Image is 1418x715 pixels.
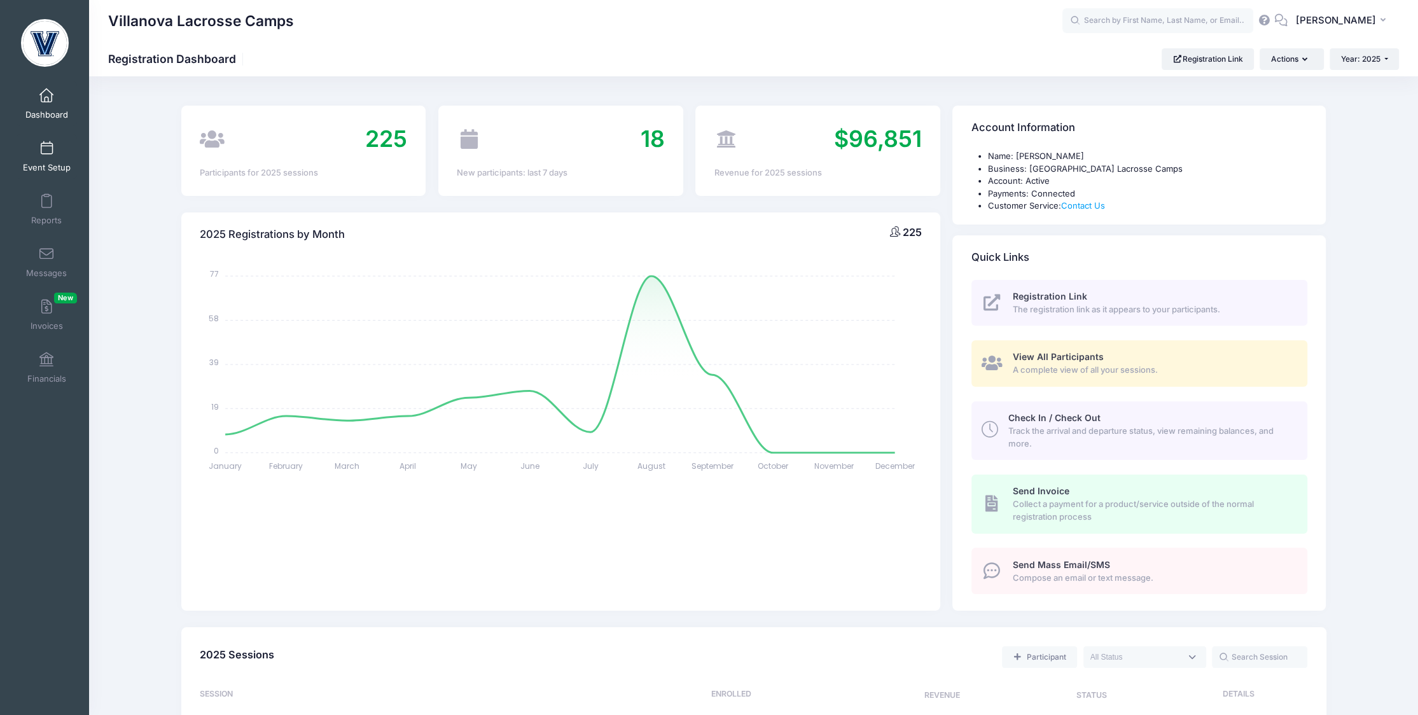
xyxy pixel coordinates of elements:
tspan: 39 [209,357,219,368]
span: 2025 Sessions [200,648,274,661]
h4: Account Information [971,110,1075,146]
tspan: March [335,460,359,471]
li: Name: [PERSON_NAME] [988,150,1307,163]
a: Financials [17,345,77,390]
div: Revenue [865,688,1020,704]
span: Messages [26,268,67,279]
span: View All Participants [1013,351,1104,362]
a: Send Invoice Collect a payment for a product/service outside of the normal registration process [971,475,1307,533]
a: Messages [17,240,77,284]
button: Year: 2025 [1330,48,1399,70]
span: Compose an email or text message. [1013,572,1293,585]
tspan: January [209,460,242,471]
a: InvoicesNew [17,293,77,337]
a: Contact Us [1061,200,1105,211]
tspan: September [691,460,733,471]
a: Add a new manual registration [1002,646,1077,668]
tspan: 0 [214,445,219,456]
div: Participants for 2025 sessions [200,167,407,179]
span: Send Mass Email/SMS [1013,559,1110,570]
input: Search by First Name, Last Name, or Email... [1062,8,1253,34]
tspan: December [875,460,915,471]
span: Track the arrival and departure status, view remaining balances, and more. [1008,425,1293,450]
li: Payments: Connected [988,188,1307,200]
a: Check In / Check Out Track the arrival and departure status, view remaining balances, and more. [971,401,1307,460]
tspan: 58 [209,312,219,323]
a: Registration Link The registration link as it appears to your participants. [971,280,1307,326]
img: Villanova Lacrosse Camps [21,19,69,67]
span: Collect a payment for a product/service outside of the normal registration process [1013,498,1293,523]
tspan: 19 [211,401,219,412]
span: Year: 2025 [1341,54,1380,64]
tspan: November [814,460,854,471]
span: 18 [640,125,664,153]
span: Registration Link [1013,291,1087,302]
tspan: July [582,460,598,471]
span: Send Invoice [1013,485,1069,496]
span: Invoices [31,321,63,331]
span: Reports [31,215,62,226]
tspan: October [758,460,789,471]
div: Details [1164,688,1307,704]
span: [PERSON_NAME] [1296,13,1376,27]
span: Dashboard [25,109,68,120]
span: 225 [903,226,922,239]
button: Actions [1260,48,1323,70]
h4: Quick Links [971,239,1029,275]
tspan: April [400,460,416,471]
a: Event Setup [17,134,77,179]
tspan: February [269,460,303,471]
tspan: 77 [210,268,219,279]
div: New participants: last 7 days [457,167,664,179]
div: Session [200,688,599,704]
div: Enrolled [599,688,865,704]
a: Dashboard [17,81,77,126]
a: Reports [17,187,77,232]
span: The registration link as it appears to your participants. [1013,303,1293,316]
span: Event Setup [23,162,71,173]
a: Send Mass Email/SMS Compose an email or text message. [971,548,1307,594]
span: A complete view of all your sessions. [1013,364,1293,377]
textarea: Search [1090,651,1181,663]
span: Financials [27,373,66,384]
span: Check In / Check Out [1008,412,1101,423]
tspan: June [520,460,539,471]
div: Revenue for 2025 sessions [714,167,921,179]
a: Registration Link [1162,48,1254,70]
tspan: May [461,460,477,471]
h1: Registration Dashboard [108,52,247,66]
span: New [54,293,77,303]
span: 225 [365,125,407,153]
button: [PERSON_NAME] [1288,6,1399,36]
h1: Villanova Lacrosse Camps [108,6,294,36]
a: View All Participants A complete view of all your sessions. [971,340,1307,387]
input: Search Session [1212,646,1307,668]
span: $96,851 [834,125,922,153]
div: Status [1019,688,1163,704]
h4: 2025 Registrations by Month [200,216,345,253]
li: Account: Active [988,175,1307,188]
li: Customer Service: [988,200,1307,212]
li: Business: [GEOGRAPHIC_DATA] Lacrosse Camps [988,163,1307,176]
tspan: August [637,460,665,471]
